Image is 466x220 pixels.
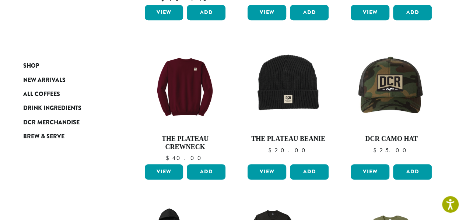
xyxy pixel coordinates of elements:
[248,5,286,20] a: View
[246,45,330,161] a: The Plateau Beanie $20.00
[373,146,379,154] span: $
[393,5,432,20] button: Add
[23,101,112,115] a: Drink Ingredients
[246,135,330,143] h4: The Plateau Beanie
[23,132,64,141] span: Brew & Serve
[290,164,329,180] button: Add
[23,118,80,127] span: DCR Merchandise
[23,104,81,113] span: Drink Ingredients
[349,45,434,129] img: LO3573.01.png
[23,90,60,99] span: All Coffees
[145,164,183,180] a: View
[290,5,329,20] button: Add
[143,45,227,129] img: Crewneck_Maroon-e1700259237688.png
[393,164,432,180] button: Add
[187,164,225,180] button: Add
[23,76,66,85] span: New Arrivals
[23,87,112,101] a: All Coffees
[166,154,172,162] span: $
[23,59,112,73] a: Shop
[246,45,330,129] img: Beanie_Black-e1700260431294.png
[23,129,112,143] a: Brew & Serve
[248,164,286,180] a: View
[23,73,112,87] a: New Arrivals
[23,116,112,129] a: DCR Merchandise
[143,45,228,161] a: The Plateau Crewneck $40.00
[349,45,434,161] a: DCR Camo Hat $25.00
[187,5,225,20] button: Add
[373,146,410,154] bdi: 25.00
[23,61,39,71] span: Shop
[143,135,228,151] h4: The Plateau Crewneck
[268,146,308,154] bdi: 20.00
[268,146,274,154] span: $
[349,135,434,143] h4: DCR Camo Hat
[145,5,183,20] a: View
[166,154,204,162] bdi: 40.00
[351,164,389,180] a: View
[351,5,389,20] a: View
